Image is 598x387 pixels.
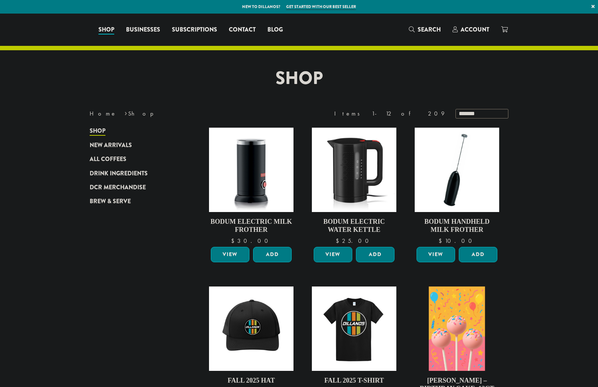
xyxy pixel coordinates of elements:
a: Brew & Serve [90,194,178,208]
span: Subscriptions [172,25,217,34]
img: Birthday-Cake.png [429,286,485,371]
span: Contact [229,25,256,34]
h4: Bodum Electric Water Kettle [312,218,396,234]
h1: Shop [84,68,514,89]
a: DCR Merchandise [90,180,178,194]
h4: Fall 2025 Hat [209,377,293,385]
a: Bodum Electric Milk Frother $30.00 [209,128,293,244]
bdi: 30.00 [231,237,271,245]
a: View [314,247,352,262]
span: Drink Ingredients [90,169,148,178]
img: DP3955.01.png [312,128,396,212]
span: Shop [98,25,114,34]
span: $ [439,237,445,245]
span: Brew & Serve [90,197,131,206]
button: Add [459,247,497,262]
span: $ [336,237,342,245]
a: Search [403,23,447,36]
span: All Coffees [90,155,126,164]
h4: Bodum Handheld Milk Frother [415,218,499,234]
img: DP3927.01-002.png [415,128,499,212]
a: New Arrivals [90,138,178,152]
nav: Breadcrumb [90,109,288,118]
img: DCR-Retro-Three-Strip-Circle-Patch-Trucker-Hat-Fall-WEB-scaled.jpg [209,286,293,371]
img: DCR-Retro-Three-Strip-Circle-Tee-Fall-WEB-scaled.jpg [312,286,396,371]
span: Businesses [126,25,160,34]
a: Get started with our best seller [286,4,356,10]
bdi: 25.00 [336,237,372,245]
h4: Fall 2025 T-Shirt [312,377,396,385]
span: DCR Merchandise [90,183,146,192]
bdi: 10.00 [439,237,475,245]
button: Add [253,247,292,262]
a: All Coffees [90,152,178,166]
span: Shop [90,127,105,136]
span: $ [231,237,237,245]
a: View [211,247,249,262]
a: View [417,247,455,262]
a: Shop [90,124,178,138]
div: Items 1-12 of 209 [334,109,444,118]
span: › [125,107,127,118]
img: DP3954.01-002.png [209,128,293,212]
span: Account [461,25,489,34]
a: Bodum Electric Water Kettle $25.00 [312,128,396,244]
span: New Arrivals [90,141,132,150]
a: Home [90,110,117,117]
a: Bodum Handheld Milk Frother $10.00 [415,128,499,244]
a: Shop [93,24,120,36]
span: Search [418,25,441,34]
a: Drink Ingredients [90,166,178,180]
span: Blog [267,25,283,34]
h4: Bodum Electric Milk Frother [209,218,293,234]
button: Add [356,247,395,262]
